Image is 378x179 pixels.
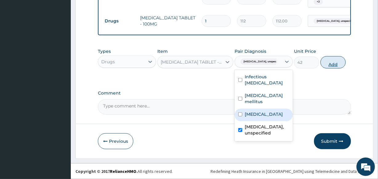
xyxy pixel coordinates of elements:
[101,3,116,18] div: Minimize live chat window
[157,48,168,54] label: Item
[110,169,136,174] a: RelianceHMO
[98,133,133,149] button: Previous
[71,163,378,179] footer: All rights reserved.
[161,59,222,65] div: [MEDICAL_DATA] TABLET - 5MG
[314,133,351,149] button: Submit
[245,124,289,136] label: [MEDICAL_DATA], unspecified
[75,169,138,174] strong: Copyright © 2017 .
[235,48,266,54] label: Pair Diagnosis
[32,34,103,42] div: Chat with us now
[102,15,137,27] td: Drugs
[98,91,351,96] label: Comment
[294,48,316,54] label: Unit Price
[240,59,285,65] span: [MEDICAL_DATA], unspecified
[320,56,346,68] button: Add
[245,111,283,117] label: [MEDICAL_DATA]
[314,18,358,24] span: [MEDICAL_DATA], unspecified
[11,31,25,46] img: d_794563401_company_1708531726252_794563401
[211,168,373,174] div: Redefining Heath Insurance in [GEOGRAPHIC_DATA] using Telemedicine and Data Science!
[98,49,111,54] label: Types
[3,116,117,138] textarea: Type your message and hit 'Enter'
[245,92,289,105] label: [MEDICAL_DATA] mellitus
[36,52,85,114] span: We're online!
[137,12,199,30] td: [MEDICAL_DATA] TABLET - 100MG
[245,74,289,86] label: Infectious [MEDICAL_DATA]
[101,59,115,65] div: Drugs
